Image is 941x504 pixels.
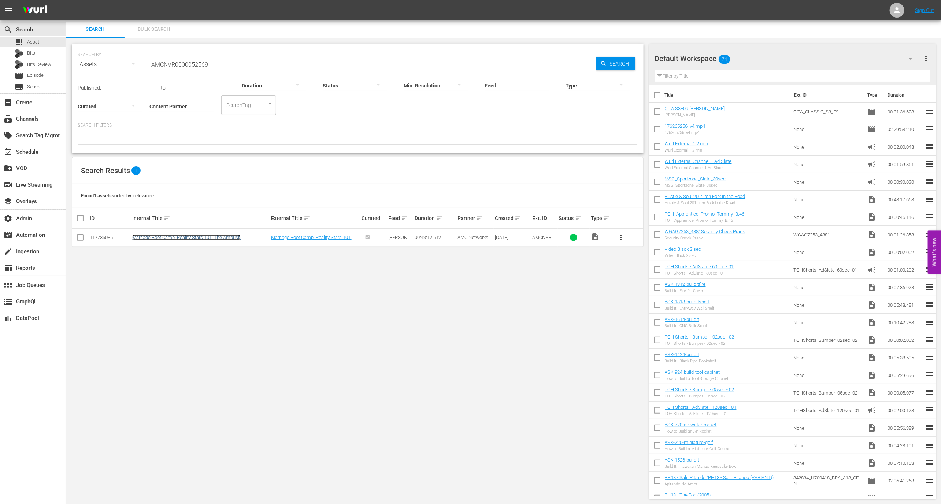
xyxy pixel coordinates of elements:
[27,38,39,46] span: Asset
[532,215,557,221] div: Ext. ID
[596,57,635,70] button: Search
[665,429,717,434] div: How to Build an Air Rocket
[495,235,530,240] div: [DATE]
[885,279,925,296] td: 00:07:36.923
[885,120,925,138] td: 02:29:58.210
[665,447,731,451] div: How to Build a Miniature Golf Course
[665,236,745,240] div: Security Check Prank
[863,85,883,105] th: Type
[885,472,925,489] td: 02:06:41.268
[457,214,493,223] div: Partner
[129,25,179,34] span: Bulk Search
[925,247,934,256] span: reorder
[790,472,864,489] td: 842834_U700418_BRA_A18_CEN
[867,388,876,397] span: Video
[665,201,745,205] div: Hustle & Soul 201: Iron Fork in the Road
[885,349,925,366] td: 00:05:38.505
[867,336,876,344] span: Video
[925,212,934,221] span: reorder
[925,107,934,116] span: reorder
[885,138,925,156] td: 00:02:00.043
[4,314,12,322] span: DataPool
[4,115,12,123] span: Channels
[665,113,725,117] div: [PERSON_NAME]
[867,283,876,292] span: Video
[925,476,934,485] span: reorder
[655,48,920,69] div: Default Workspace
[790,279,864,296] td: None
[665,369,720,375] a: ASK-924-build-tool-cabinet
[885,243,925,261] td: 00:00:02.002
[925,230,934,239] span: reorder
[665,404,737,410] a: TOH Shorts - AdSlate - 120sec - 01
[885,226,925,243] td: 00:01:26.853
[867,107,876,116] span: Episode
[922,50,930,67] button: more_vert
[267,100,274,107] button: Open
[15,49,23,58] div: Bits
[883,85,927,105] th: Duration
[4,264,12,272] span: Reports
[790,261,864,279] td: TOHShorts_AdSlate_60sec_01
[4,197,12,206] span: Overlays
[885,331,925,349] td: 00:00:02.002
[90,235,130,240] div: 117736085
[925,493,934,502] span: reorder
[867,476,876,485] span: Episode
[665,475,774,480] a: PH13 - Salir Pitando (PH13 - Salir Pitando (VARIANT))
[925,265,934,274] span: reorder
[925,441,934,449] span: reorder
[70,25,120,34] span: Search
[925,370,934,379] span: reorder
[607,57,635,70] span: Search
[4,231,12,239] span: Automation
[665,324,707,328] div: Build It | CNC Built Stool
[665,482,774,486] div: Apitando No Amor
[790,366,864,384] td: None
[867,406,876,415] span: Ad
[90,215,130,221] div: ID
[867,142,876,151] span: Ad
[15,82,23,91] span: Series
[665,394,734,399] div: TOH Shorts - Bumper - 05sec - 02
[665,492,711,498] a: PH13 - The Fog (2005)
[790,138,864,156] td: None
[925,423,934,432] span: reorder
[78,122,638,128] p: Search Filters:
[867,441,876,450] span: Video
[665,253,701,258] div: Video Black 2 sec
[885,103,925,120] td: 00:31:36.628
[532,235,556,246] span: AMCNVR0000052569
[81,193,154,198] span: Found 1 assets sorted by: relevance
[790,85,863,105] th: Ext. ID
[27,61,51,68] span: Bits Review
[665,106,725,111] a: CITA S3E09 [PERSON_NAME]
[495,214,530,223] div: Created
[388,235,412,251] span: [PERSON_NAME] Feed
[18,2,53,19] img: ans4CAIJ8jUAAAAAAAAAAAAAAAAAAAAAAAAgQb4GAAAAAAAAAAAAAAAAAAAAAAAAJMjXAAAAAAAAAAAAAAAAAAAAAAAAgAT5G...
[4,281,12,290] span: Job Queues
[885,437,925,454] td: 00:04:28.101
[415,235,455,240] div: 00:43:12.512
[867,195,876,204] span: Video
[665,211,745,217] a: TOH_Apprentice_Promo_Tommy_B.46
[790,191,864,208] td: None
[665,194,745,199] a: Hustle & Soul 201: Iron Fork in the Road
[665,123,705,129] a: 176265256_v4.mp4
[415,214,455,223] div: Duration
[603,215,610,221] span: sort
[719,52,730,67] span: 74
[885,208,925,226] td: 00:00:46.146
[885,261,925,279] td: 00:01:00.202
[790,208,864,226] td: None
[790,120,864,138] td: None
[867,371,876,380] span: Video
[885,366,925,384] td: 00:05:29.696
[665,130,705,135] div: 176265256_v4.mp4
[4,297,12,306] span: GraphQL
[790,314,864,331] td: None
[164,215,170,221] span: sort
[922,54,930,63] span: more_vert
[665,299,710,305] a: ASK-1318-builditshelf
[665,158,732,164] a: Wurl External Channel 1 Ad Slate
